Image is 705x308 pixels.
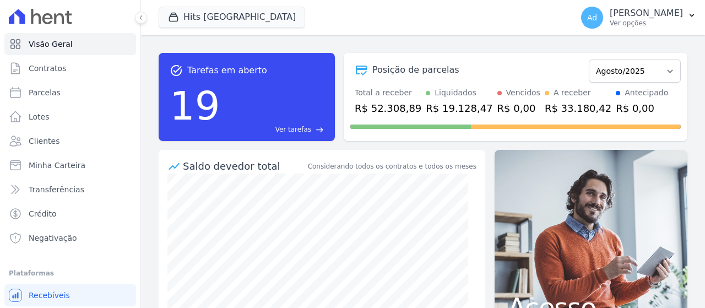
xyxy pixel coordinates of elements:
span: Recebíveis [29,290,70,301]
span: Negativação [29,233,77,244]
span: Contratos [29,63,66,74]
a: Ver tarefas east [225,125,324,134]
a: Parcelas [4,82,136,104]
a: Minha Carteira [4,154,136,176]
div: A receber [554,87,591,99]
div: Plataformas [9,267,132,280]
a: Crédito [4,203,136,225]
span: Lotes [29,111,50,122]
span: Ad [587,14,597,21]
div: Vencidos [506,87,540,99]
div: 19 [170,77,220,134]
span: Minha Carteira [29,160,85,171]
div: Considerando todos os contratos e todos os meses [308,161,476,171]
a: Lotes [4,106,136,128]
div: Liquidados [435,87,476,99]
span: task_alt [170,64,183,77]
span: Tarefas em aberto [187,64,267,77]
div: Saldo devedor total [183,159,306,174]
a: Contratos [4,57,136,79]
a: Visão Geral [4,33,136,55]
div: Antecipado [625,87,668,99]
p: [PERSON_NAME] [610,8,683,19]
p: Ver opções [610,19,683,28]
span: Clientes [29,136,59,147]
a: Recebíveis [4,284,136,306]
span: east [316,126,324,134]
a: Clientes [4,130,136,152]
a: Negativação [4,227,136,249]
div: R$ 52.308,89 [355,101,421,116]
div: R$ 0,00 [616,101,668,116]
div: Total a receber [355,87,421,99]
button: Ad [PERSON_NAME] Ver opções [572,2,705,33]
span: Visão Geral [29,39,73,50]
div: Posição de parcelas [372,63,459,77]
div: R$ 0,00 [497,101,540,116]
span: Parcelas [29,87,61,98]
button: Hits [GEOGRAPHIC_DATA] [159,7,305,28]
a: Transferências [4,179,136,201]
div: R$ 19.128,47 [426,101,492,116]
span: Crédito [29,208,57,219]
div: R$ 33.180,42 [545,101,611,116]
span: Ver tarefas [275,125,311,134]
span: Transferências [29,184,84,195]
